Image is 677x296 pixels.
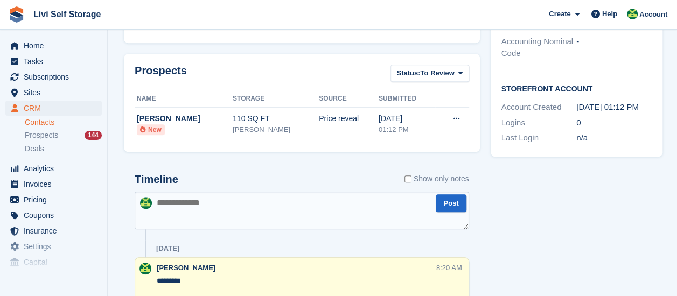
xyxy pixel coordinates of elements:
[5,161,102,176] a: menu
[5,101,102,116] a: menu
[627,9,638,19] img: Alex Handyside
[156,244,179,253] div: [DATE]
[501,83,652,94] h2: Storefront Account
[436,263,462,273] div: 8:20 AM
[140,197,152,209] img: Alex Handyside
[139,263,151,274] img: Alex Handyside
[137,124,165,135] li: New
[404,173,469,185] label: Show only notes
[5,208,102,223] a: menu
[396,68,420,79] span: Status:
[25,130,58,140] span: Prospects
[319,90,379,108] th: Source
[379,90,435,108] th: Submitted
[5,223,102,238] a: menu
[501,117,577,129] div: Logins
[233,124,319,135] div: [PERSON_NAME]
[233,113,319,124] div: 110 SQ FT
[5,192,102,207] a: menu
[420,68,454,79] span: To Review
[576,132,652,144] div: n/a
[501,36,577,60] div: Accounting Nominal Code
[602,9,617,19] span: Help
[379,113,435,124] div: [DATE]
[5,85,102,100] a: menu
[5,38,102,53] a: menu
[25,143,102,154] a: Deals
[576,117,652,129] div: 0
[24,161,88,176] span: Analytics
[24,177,88,192] span: Invoices
[576,101,652,114] div: [DATE] 01:12 PM
[25,130,102,141] a: Prospects 144
[404,173,411,185] input: Show only notes
[501,132,577,144] div: Last Login
[9,6,25,23] img: stora-icon-8386f47178a22dfd0bd8f6a31ec36ba5ce8667c1dd55bd0f319d3a0aa187defe.svg
[24,208,88,223] span: Coupons
[24,69,88,84] span: Subscriptions
[137,113,233,124] div: [PERSON_NAME]
[319,113,379,124] div: Price reveal
[24,223,88,238] span: Insurance
[233,90,319,108] th: Storage
[5,177,102,192] a: menu
[24,192,88,207] span: Pricing
[24,38,88,53] span: Home
[135,173,178,186] h2: Timeline
[436,194,466,212] button: Post
[5,255,102,270] a: menu
[379,124,435,135] div: 01:12 PM
[24,239,88,254] span: Settings
[29,5,105,23] a: Livi Self Storage
[25,117,102,128] a: Contacts
[85,131,102,140] div: 144
[501,101,577,114] div: Account Created
[25,144,44,154] span: Deals
[390,65,469,82] button: Status: To Review
[157,264,215,272] span: [PERSON_NAME]
[135,90,233,108] th: Name
[549,9,570,19] span: Create
[5,239,102,254] a: menu
[135,65,187,84] h2: Prospects
[5,69,102,84] a: menu
[576,36,652,60] div: -
[24,85,88,100] span: Sites
[24,54,88,69] span: Tasks
[24,255,88,270] span: Capital
[639,9,667,20] span: Account
[5,54,102,69] a: menu
[24,101,88,116] span: CRM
